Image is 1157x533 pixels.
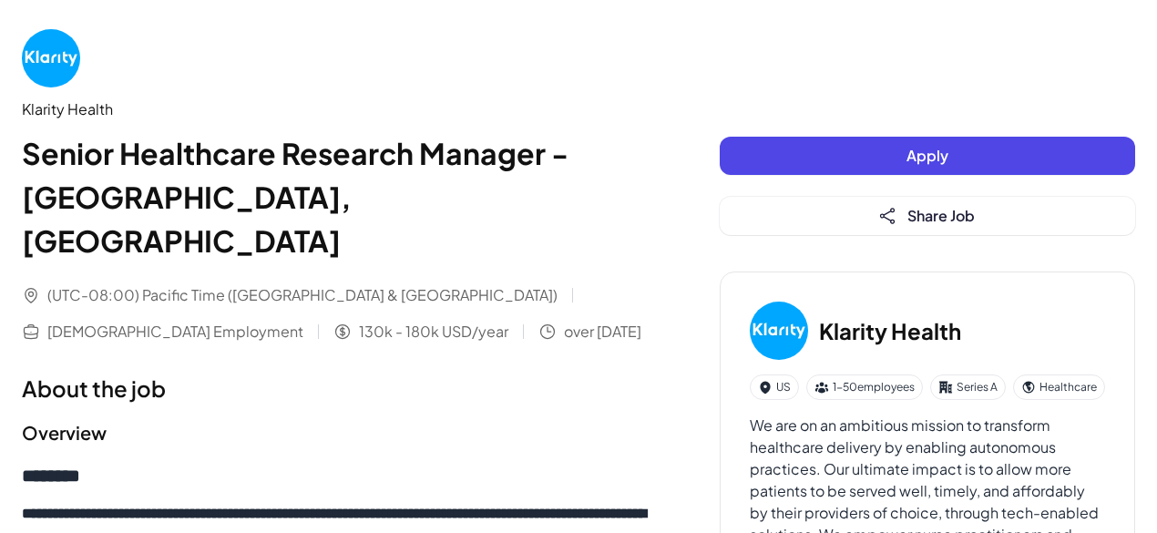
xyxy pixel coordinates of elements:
[47,321,303,343] span: [DEMOGRAPHIC_DATA] Employment
[930,374,1006,400] div: Series A
[720,137,1135,175] button: Apply
[564,321,641,343] span: over [DATE]
[47,284,558,306] span: (UTC-08:00) Pacific Time ([GEOGRAPHIC_DATA] & [GEOGRAPHIC_DATA])
[750,374,799,400] div: US
[359,321,508,343] span: 130k - 180k USD/year
[906,146,948,165] span: Apply
[806,374,923,400] div: 1-50 employees
[907,206,975,225] span: Share Job
[22,98,647,120] div: Klarity Health
[720,197,1135,235] button: Share Job
[22,131,647,262] h1: Senior Healthcare Research Manager - [GEOGRAPHIC_DATA], [GEOGRAPHIC_DATA]
[819,314,961,347] h3: Klarity Health
[22,372,647,405] h1: About the job
[750,302,808,360] img: Kl
[1013,374,1105,400] div: Healthcare
[22,419,647,446] h2: Overview
[22,29,80,87] img: Kl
